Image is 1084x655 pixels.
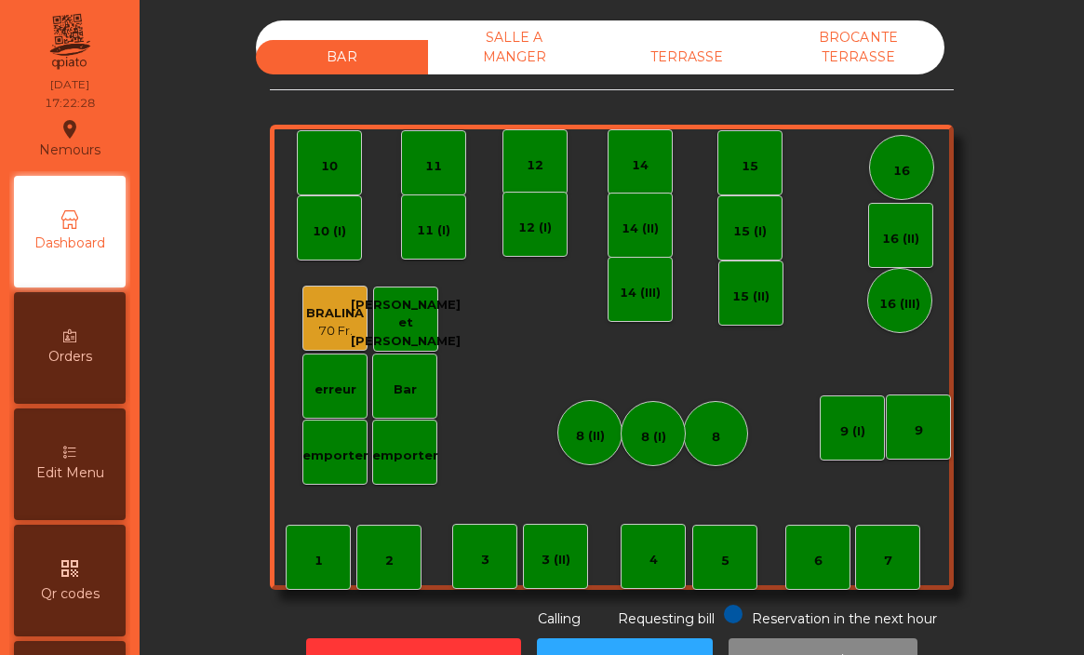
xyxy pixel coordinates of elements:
span: Orders [48,347,92,367]
div: 8 [712,428,720,447]
div: 14 (III) [620,284,661,302]
div: 11 [425,157,442,176]
div: 1 [314,552,323,570]
div: BAR [256,40,428,74]
div: 16 (II) [882,230,919,248]
span: Reservation in the next hour [752,610,937,627]
div: 4 [649,551,658,569]
div: 10 (I) [313,222,346,241]
div: 9 (I) [840,422,865,441]
div: 3 [481,551,489,569]
div: 15 (II) [732,287,770,306]
div: 12 (I) [518,219,552,237]
div: 16 (III) [879,295,920,314]
span: Requesting bill [618,610,715,627]
i: location_on [59,118,81,140]
div: 11 (I) [417,221,450,240]
i: qr_code [59,557,81,580]
div: 2 [385,552,394,570]
div: 8 (I) [641,428,666,447]
div: Nemours [39,115,100,162]
div: BRALINA [306,304,364,323]
div: 12 [527,156,543,175]
img: qpiato [47,9,92,74]
div: emporter [302,447,368,465]
div: 7 [884,552,892,570]
div: 8 (II) [576,427,605,446]
div: 70 Fr. [306,322,364,341]
span: Dashboard [34,234,105,253]
div: 15 (I) [733,222,767,241]
div: SALLE A MANGER [428,20,600,74]
span: Calling [538,610,581,627]
div: erreur [314,381,356,399]
div: 5 [721,552,729,570]
div: [PERSON_NAME] et [PERSON_NAME] [351,296,461,351]
div: 17:22:28 [45,95,95,112]
div: 14 [632,156,649,175]
div: 3 (II) [542,551,570,569]
div: [DATE] [50,76,89,93]
div: BROCANTE TERRASSE [772,20,944,74]
div: Bar [394,381,417,399]
div: 10 [321,157,338,176]
span: Edit Menu [36,463,104,483]
div: 9 [915,421,923,440]
div: 6 [814,552,823,570]
div: emporter [372,447,438,465]
div: 15 [742,157,758,176]
span: Qr codes [41,584,100,604]
div: 14 (II) [622,220,659,238]
div: TERRASSE [600,40,772,74]
div: 16 [893,162,910,180]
